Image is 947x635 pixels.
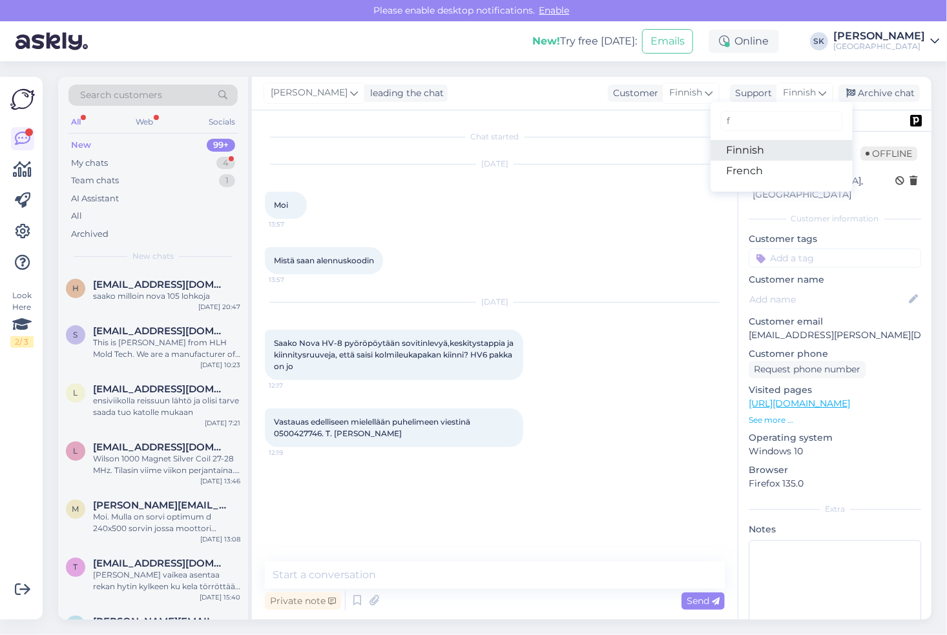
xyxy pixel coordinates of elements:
div: Private note [265,592,341,610]
p: Operating system [749,431,921,445]
span: Saako Nova HV-8 pyöröpöytään sovitinlevyä,keskitystappia ja kiinnitysruuveja, että saisi kolmileu... [274,338,515,371]
span: 12:17 [269,381,317,390]
span: timppa.koski@kolumbus.fi [93,558,227,569]
p: Customer tags [749,232,921,246]
div: [DATE] 10:23 [200,360,240,370]
span: lacrits68@gmail.com [93,441,227,453]
span: Offline [860,146,917,161]
div: Look Here [10,290,34,348]
b: New! [532,35,560,47]
div: 1 [219,174,235,187]
img: pd [910,115,922,126]
p: See more ... [749,414,921,426]
div: Support [730,86,772,100]
div: This is [PERSON_NAME] from HLH Mold Tech. We are a manufacturer of prototypes, CNC machining in m... [93,337,240,360]
input: Add name [749,292,906,307]
div: All [68,114,83,130]
div: 4 [216,157,235,170]
span: heikkikuronen989@gmail.com [93,279,227,290]
div: [DATE] [265,158,725,170]
div: [DATE] [265,296,725,308]
p: Windows 10 [749,445,921,458]
a: Finnish [711,140,853,161]
p: Visited pages [749,383,921,397]
span: Finnish [783,86,816,100]
div: Request phone number [749,361,866,378]
div: Archived [71,228,109,241]
span: Mistä saan alennuskoodin [274,256,374,265]
div: AI Assistant [71,192,119,205]
span: 13:57 [269,275,317,285]
span: m [72,504,79,514]
div: leading the chat [365,86,444,100]
span: t [74,562,78,572]
span: Moi [274,200,288,210]
div: Customer [608,86,658,100]
span: 13:57 [269,219,317,229]
a: [PERSON_NAME][GEOGRAPHIC_DATA] [833,31,939,52]
div: Socials [206,114,238,130]
div: [DATE] 15:40 [200,592,240,602]
div: Web [134,114,156,130]
span: Vastauas edelliseen mielellään puhelimeen viestinä 0500427746. T. [PERSON_NAME] [274,417,472,438]
div: [DATE] 13:08 [200,534,240,544]
div: All [71,210,82,223]
a: French [711,161,853,181]
div: Try free [DATE]: [532,34,637,49]
input: Type to filter... [721,111,842,131]
p: Notes [749,523,921,536]
span: Send [687,595,720,607]
div: [GEOGRAPHIC_DATA] [833,41,925,52]
span: s [74,330,78,339]
p: Customer phone [749,347,921,361]
div: SK [810,32,828,50]
a: [URL][DOMAIN_NAME] [749,398,850,409]
span: lacrits68@gmail.com [93,383,227,395]
div: [DATE] 13:46 [200,476,240,486]
span: 12:19 [269,448,317,458]
span: aleksander.goman@gmail.com [93,616,227,627]
p: Firefox 135.0 [749,477,921,490]
span: l [74,446,78,456]
div: New [71,139,91,152]
div: [DATE] 20:47 [198,302,240,312]
input: Add a tag [749,248,921,268]
div: [PERSON_NAME] [833,31,925,41]
div: Online [709,30,779,53]
span: [PERSON_NAME] [271,86,348,100]
div: saako milloin nova 105 lohkoja [93,290,240,302]
div: Archive chat [838,85,920,102]
img: Askly Logo [10,87,35,112]
span: Enable [536,5,574,16]
div: Extra [749,503,921,515]
span: Finnish [669,86,702,100]
div: My chats [71,157,108,170]
div: 2 / 3 [10,336,34,348]
div: [DATE] 7:21 [205,418,240,428]
div: Team chats [71,174,119,187]
div: ensiviikolla reissuun lähtö ja olisi tarve saada tuo katolle mukaan [93,395,240,418]
p: Customer name [749,273,921,287]
p: Browser [749,463,921,477]
div: 99+ [207,139,235,152]
button: Emails [642,29,693,54]
span: New chats [132,250,174,262]
div: Chat started [265,131,725,143]
p: [EMAIL_ADDRESS][PERSON_NAME][DOMAIN_NAME] [749,328,921,342]
p: Customer email [749,315,921,328]
span: l [74,388,78,398]
span: serena@hlhmold.com [93,325,227,337]
div: Customer information [749,213,921,225]
span: Search customers [80,88,162,102]
div: [PERSON_NAME] vaikea asentaa rekan hytin kylkeen ku kela törröttää ulkona ton 10 cm ja tarttuu ok... [93,569,240,592]
div: Moi. Mulla on sorvi optimum d 240x500 sorvin jossa moottori YCYS7144L 750W täytyisi saada uusi mo... [93,511,240,534]
span: marko.laitala@hotmail.com [93,499,227,511]
span: h [72,283,79,293]
div: Wilson 1000 Magnet Silver Coil 27-28 MHz. Tilasin viime viikon perjantaina. Milloin toimitus? Ens... [93,453,240,476]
